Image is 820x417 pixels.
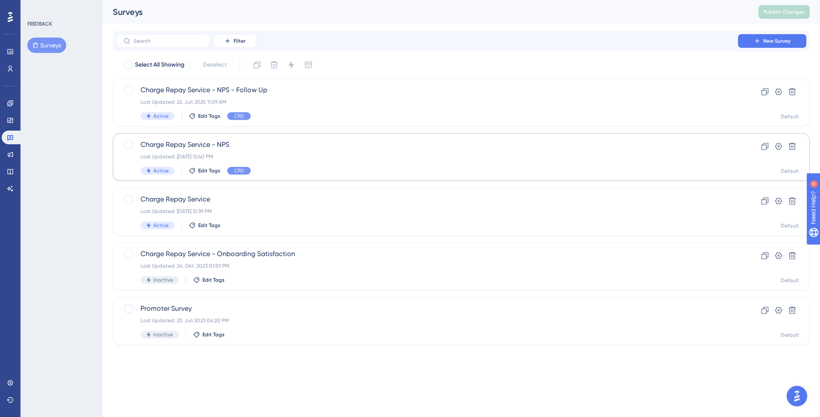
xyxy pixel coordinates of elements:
[784,383,810,409] iframe: UserGuiding AI Assistant Launcher
[135,60,184,70] span: Select All Showing
[153,222,169,229] span: Active
[20,2,53,12] span: Need Help?
[198,113,220,120] span: Edit Tags
[189,167,220,174] button: Edit Tags
[153,331,173,338] span: Inactive
[141,249,714,259] span: Charge Repay Service - Onboarding Satisfaction
[764,9,805,15] span: Publish Changes
[153,277,173,283] span: Inactive
[153,167,169,174] span: Active
[198,167,220,174] span: Edit Tags
[763,38,791,44] span: New Survey
[141,194,714,204] span: Charge Repay Service
[214,34,256,48] button: Filter
[195,57,234,73] button: Deselect
[141,140,714,150] span: Charge Repay Service - NPS
[141,262,714,269] div: Last Updated: 24. Okt. 2023 01:59 PM
[234,167,244,174] span: CRS
[781,222,799,229] div: Default
[781,332,799,338] div: Default
[141,317,714,324] div: Last Updated: 23. Juli 2023 04:20 PM
[134,38,203,44] input: Search
[141,303,714,314] span: Promoter Survey
[198,222,220,229] span: Edit Tags
[203,60,227,70] span: Deselect
[193,331,225,338] button: Edit Tags
[781,113,799,120] div: Default
[193,277,225,283] button: Edit Tags
[59,4,62,11] div: 6
[141,208,714,215] div: Last Updated: [DATE] 12:39 PM
[738,34,806,48] button: New Survey
[758,5,810,19] button: Publish Changes
[141,85,714,95] span: Charge Repay Service - NPS - Follow Up
[189,113,220,120] button: Edit Tags
[234,38,246,44] span: Filter
[141,153,714,160] div: Last Updated: [DATE] 12:40 PM
[141,99,714,105] div: Last Updated: 22. Juli 2025 11:59 AM
[189,222,220,229] button: Edit Tags
[781,168,799,175] div: Default
[202,277,225,283] span: Edit Tags
[153,113,169,120] span: Active
[202,331,225,338] span: Edit Tags
[27,38,66,53] button: Surveys
[113,6,737,18] div: Surveys
[27,20,52,27] div: FEEDBACK
[781,277,799,284] div: Default
[234,113,244,120] span: CRS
